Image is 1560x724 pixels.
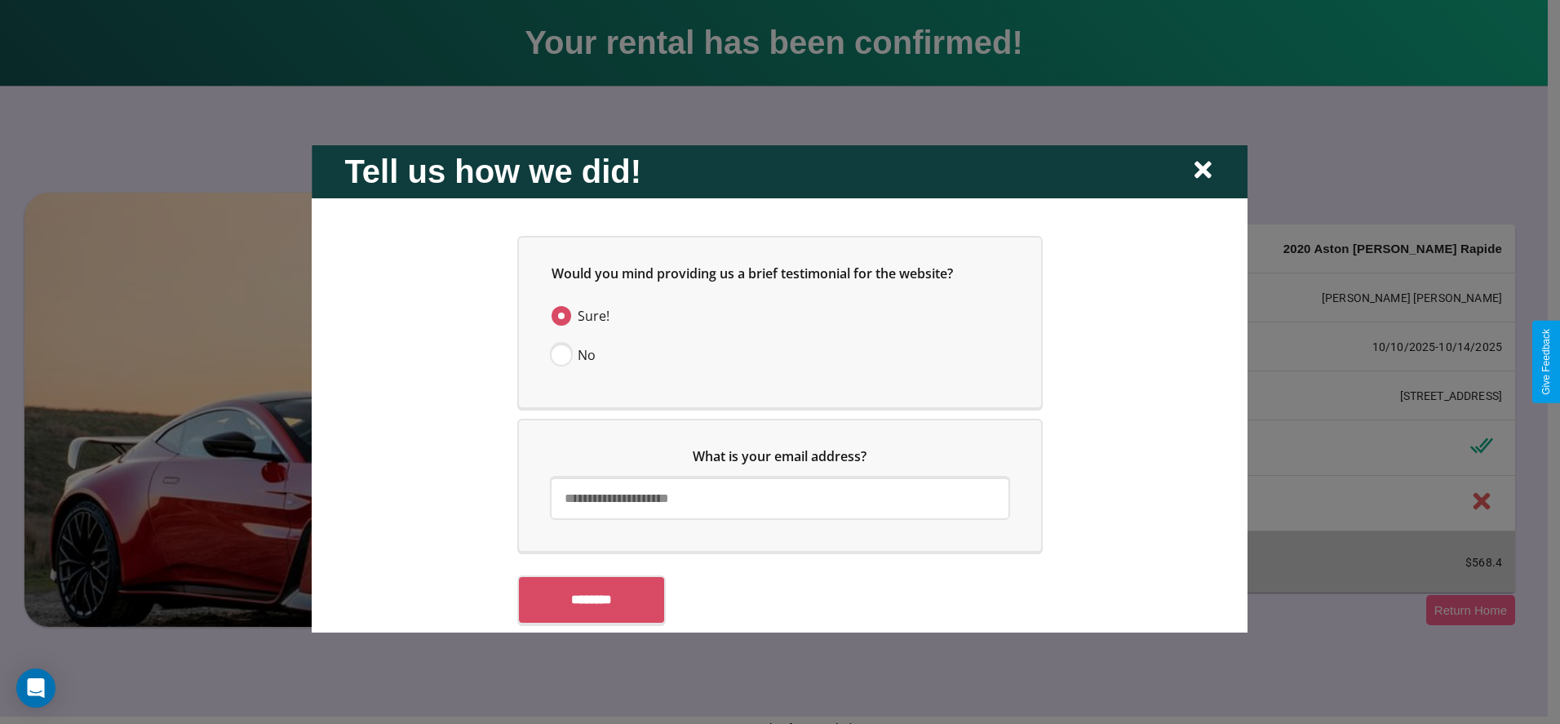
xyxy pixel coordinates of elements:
[694,446,867,464] span: What is your email address?
[578,305,609,325] span: Sure!
[344,153,641,189] h2: Tell us how we did!
[552,264,953,282] span: Would you mind providing us a brief testimonial for the website?
[16,668,55,708] div: Open Intercom Messenger
[578,344,596,364] span: No
[1540,329,1552,395] div: Give Feedback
